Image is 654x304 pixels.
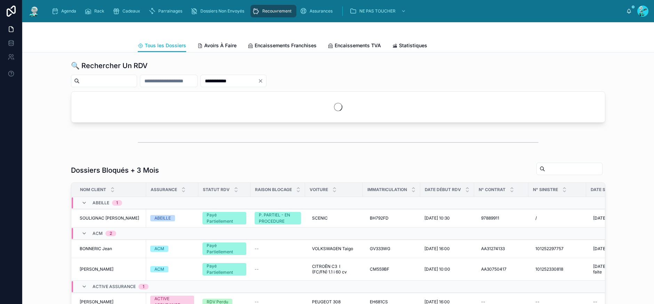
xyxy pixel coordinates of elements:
[116,200,118,206] div: 1
[110,231,112,236] div: 2
[255,266,301,272] a: --
[49,5,81,17] a: Agenda
[367,264,416,275] a: CM559BF
[80,246,112,252] span: BONNERIC Jean
[312,264,356,275] span: CITROËN C3 I (FC/FN) 1.1 i 60 cv
[367,187,407,192] span: Immatriculation
[248,39,317,53] a: Encaissements Franchises
[151,187,177,192] span: Assurance
[535,266,563,272] span: 101252330818
[258,78,266,84] button: Clear
[200,8,244,14] span: Dossiers Non Envoyés
[255,266,259,272] span: --
[250,5,296,17] a: Recouvrement
[94,8,104,14] span: Rack
[203,187,230,192] span: Statut RDV
[591,187,621,192] span: Date Sinistre
[207,263,242,276] div: Payé Partiellement
[202,243,246,255] a: Payé Partiellement
[143,284,144,289] div: 1
[80,187,106,192] span: Nom Client
[367,213,416,224] a: BH792FD
[399,42,427,49] span: Statistiques
[359,8,396,14] span: NE PAS TOUCHER
[593,246,607,252] span: [DATE]
[533,264,582,275] a: 101252330818
[204,42,237,49] span: Avoirs À Faire
[82,5,109,17] a: Rack
[590,213,640,224] a: [DATE]
[255,187,292,192] span: Raison Blocage
[154,266,164,272] div: ACM
[535,246,564,252] span: 101252297757
[535,215,537,221] span: /
[80,246,142,252] a: BONNERIC Jean
[298,5,337,17] a: Assurances
[150,246,194,252] a: ACM
[150,215,194,221] a: ABEILLE
[80,266,142,272] a: [PERSON_NAME]
[189,5,249,17] a: Dossiers Non Envoyés
[93,284,136,289] span: ACTIVE ASSURANCE
[197,39,237,53] a: Avoirs À Faire
[202,212,246,224] a: Payé Partiellement
[392,39,427,53] a: Statistiques
[207,212,242,224] div: Payé Partiellement
[533,213,582,224] a: /
[478,213,524,224] a: 97889911
[71,165,159,175] h1: Dossiers Bloqués + 3 Mois
[328,39,381,53] a: Encaissements TVA
[262,8,292,14] span: Recouvrement
[202,263,246,276] a: Payé Partiellement
[309,261,359,278] a: CITROËN C3 I (FC/FN) 1.1 i 60 cv
[593,215,607,221] span: [DATE]
[593,264,637,275] span: [DATE] décla déjà faite
[533,187,558,192] span: N° Sinistre
[310,8,333,14] span: Assurances
[309,243,359,254] a: VOLKSWAGEN Taigo
[312,215,328,221] span: SCENIC
[478,264,524,275] a: AA30750417
[207,243,242,255] div: Payé Partiellement
[425,187,461,192] span: Date Début RDV
[424,266,450,272] span: [DATE] 10:00
[424,215,470,221] a: [DATE] 10:30
[255,212,301,224] a: P. PARTIEL - EN PROCEDURE
[481,246,505,252] span: AA31274133
[370,246,390,252] span: GV333WG
[71,61,147,71] h1: 🔍 Rechercher Un RDV
[61,8,76,14] span: Agenda
[481,266,507,272] span: AA30750417
[424,215,450,221] span: [DATE] 10:30
[312,246,353,252] span: VOLKSWAGEN Taigo
[348,5,409,17] a: NE PAS TOUCHER
[80,215,142,221] a: SOULIGNAC [PERSON_NAME]
[255,246,259,252] span: --
[335,42,381,49] span: Encaissements TVA
[150,266,194,272] a: ACM
[590,261,640,278] a: [DATE] décla déjà faite
[481,215,499,221] span: 97889911
[309,213,359,224] a: SCENIC
[370,266,389,272] span: CM559BF
[93,231,103,236] span: ACM
[111,5,145,17] a: Cadeaux
[310,187,328,192] span: Voiture
[80,215,139,221] span: SOULIGNAC [PERSON_NAME]
[154,246,164,252] div: ACM
[533,243,582,254] a: 101252297757
[28,6,40,17] img: App logo
[479,187,505,192] span: N° Contrat
[424,246,470,252] a: [DATE] 16:00
[80,266,113,272] span: [PERSON_NAME]
[367,243,416,254] a: GV333WG
[255,246,301,252] a: --
[145,42,186,49] span: Tous les Dossiers
[146,5,187,17] a: Parrainages
[122,8,140,14] span: Cadeaux
[46,3,626,19] div: scrollable content
[154,215,171,221] div: ABEILLE
[590,243,640,254] a: [DATE]
[478,243,524,254] a: AA31274133
[93,200,109,206] span: ABEILLE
